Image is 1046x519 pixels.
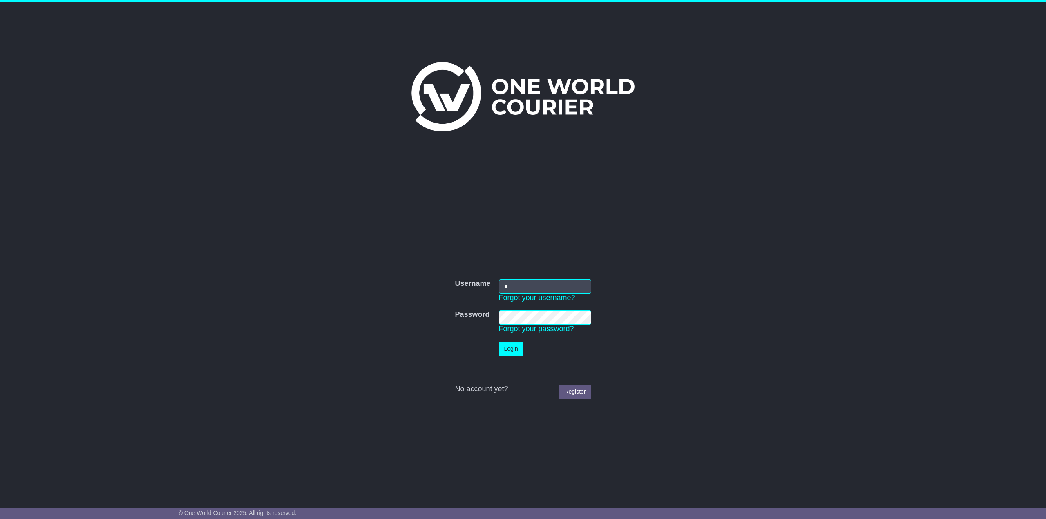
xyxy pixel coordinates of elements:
[179,510,297,516] span: © One World Courier 2025. All rights reserved.
[455,310,489,319] label: Password
[455,279,490,288] label: Username
[499,325,574,333] a: Forgot your password?
[559,385,591,399] a: Register
[499,294,575,302] a: Forgot your username?
[411,62,635,131] img: One World
[455,385,591,394] div: No account yet?
[499,342,523,356] button: Login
